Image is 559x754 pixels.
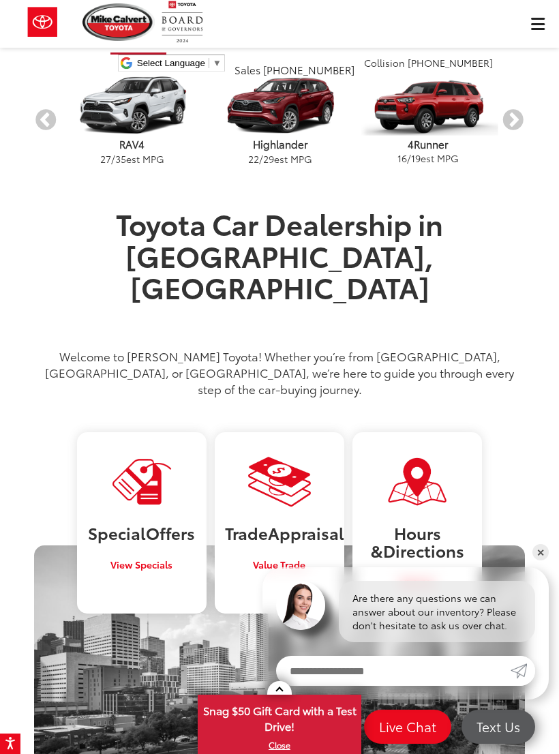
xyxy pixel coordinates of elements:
img: Agent profile photo [276,581,325,630]
span: 29 [263,152,274,166]
span: 27 [100,152,111,166]
span: 16 [397,151,407,165]
span: Snag $50 Gift Card with a Test Drive! [199,696,360,738]
p: 4Runner [354,137,502,151]
img: Toyota Highlander [209,76,350,136]
a: SpecialOffers View Specials [77,432,207,614]
span: ▼ [213,58,222,68]
div: Are there any questions we can answer about our inventory? Please don't hesitate to ask us over c... [339,581,535,642]
h3: Hours & Directions [363,524,472,560]
p: / est MPG [206,152,354,166]
span: 35 [115,152,126,166]
h3: Special Offers [87,524,196,541]
img: Toyota 4Runner [357,76,498,136]
span: 22 [248,152,259,166]
p: / est MPG [354,151,502,165]
img: Visit Our Dealership [248,456,311,507]
a: Text Us [462,710,535,744]
span: 19 [411,151,421,165]
span: Value Trade [253,558,305,571]
a: Hours &Directions Visit Us [352,432,482,614]
p: RAV4 [58,137,206,151]
span: Collision [364,56,405,70]
a: Select Language​ [137,58,222,68]
p: Welcome to [PERSON_NAME] Toyota! Whether you’re from [GEOGRAPHIC_DATA], [GEOGRAPHIC_DATA], or [GE... [34,348,525,397]
span: Text Us [470,718,527,735]
span: Select Language [137,58,205,68]
img: Toyota RAV4 [61,76,202,136]
span: View Specials [110,558,172,571]
button: Previous [34,108,58,132]
p: Highlander [206,137,354,151]
span: [PHONE_NUMBER] [263,62,354,77]
input: Enter your message [276,656,511,686]
a: Submit [511,656,535,686]
p: / est MPG [58,152,206,166]
span: [PHONE_NUMBER] [408,56,493,70]
h1: Toyota Car Dealership in [GEOGRAPHIC_DATA], [GEOGRAPHIC_DATA] [34,207,525,333]
aside: carousel [34,64,525,177]
span: Live Chat [372,718,443,735]
img: Visit Our Dealership [386,456,449,507]
span: Sales [235,62,260,77]
img: Visit Our Dealership [110,456,173,507]
a: TradeAppraisal Value Trade [215,432,344,614]
img: Mike Calvert Toyota [82,3,155,41]
button: Next [501,108,525,132]
h3: Trade Appraisal [225,524,334,541]
a: Live Chat [364,710,451,744]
